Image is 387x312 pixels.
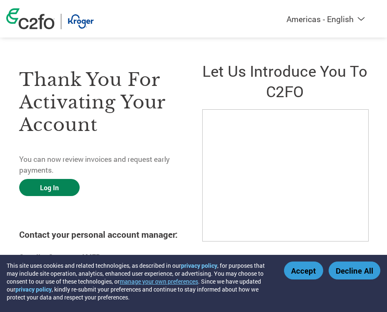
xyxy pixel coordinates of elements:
h2: Let us introduce you to C2FO [202,60,368,101]
iframe: C2FO Introduction Video [202,109,369,242]
h3: Thank you for activating your account [19,68,185,136]
img: c2fo logo [6,8,55,29]
a: privacy policy [181,262,217,269]
button: Accept [284,262,323,279]
img: Kroger [68,14,94,29]
button: manage your own preferences [120,277,198,285]
p: You can now review invoices and request early payments. [19,154,185,176]
div: This site uses cookies and related technologies, as described in our , for purposes that may incl... [7,262,272,301]
a: Log In [19,179,80,196]
a: privacy policy [15,285,52,293]
button: Decline All [329,262,380,279]
h4: Contact your personal account manager: [19,229,185,240]
b: Supplier Support - AMER [19,252,101,262]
